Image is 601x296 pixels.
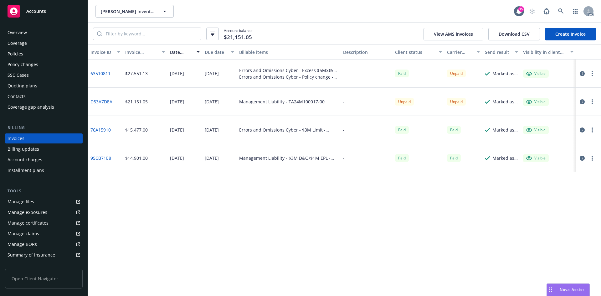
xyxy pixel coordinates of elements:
div: Drag to move [547,284,555,296]
button: Description [341,44,393,60]
div: Visible [526,127,546,133]
div: Paid [395,70,409,77]
button: Client status [393,44,444,60]
div: Visible [526,71,546,76]
a: Manage exposures [5,207,83,217]
div: Paid [447,154,461,162]
a: SSC Cases [5,70,83,80]
div: Invoice amount [125,49,158,55]
input: Filter by keyword... [102,28,201,40]
div: Overview [8,28,27,38]
div: Marked as sent [492,70,518,77]
div: SSC Cases [8,70,29,80]
a: Policy changes [5,60,83,70]
div: Description [343,49,390,55]
div: Errors and Omissions Cyber - Policy change - MTP904900400 [239,74,338,80]
button: [PERSON_NAME] Invent Corp [95,5,174,18]
a: Installment plans [5,165,83,175]
a: Account charges [5,155,83,165]
span: Account balance [224,28,253,39]
div: [DATE] [205,155,219,161]
a: D53A7DEA [90,98,112,105]
div: Visible [526,99,546,105]
div: [DATE] [170,127,184,133]
a: 63510811 [90,70,110,77]
div: - [343,98,345,105]
div: Billing updates [8,144,39,154]
span: Open Client Navigator [5,269,83,288]
div: Invoice ID [90,49,113,55]
a: Manage files [5,197,83,207]
div: Date issued [170,49,193,55]
div: Manage certificates [8,218,49,228]
div: Visible [526,155,546,161]
svg: Search [97,31,102,36]
div: Contacts [8,91,26,101]
div: Unpaid [447,70,466,77]
div: Coverage [8,38,27,48]
a: Report a Bug [540,5,553,18]
div: [DATE] [170,155,184,161]
div: Errors and Omissions Cyber - $3M Limit - MTP904900400 [239,127,338,133]
div: 15 [518,6,524,12]
div: Due date [205,49,228,55]
a: Policies [5,49,83,59]
div: Errors and Omissions Cyber - Excess $5Mx$5M - TXS-108246164-00 [239,67,338,74]
a: Start snowing [526,5,538,18]
div: [DATE] [170,70,184,77]
div: Manage files [8,197,34,207]
a: Summary of insurance [5,250,83,260]
div: - [343,155,345,161]
div: Marked as sent [492,155,518,161]
a: 76A15910 [90,127,111,133]
div: Billable items [239,49,338,55]
a: Contacts [5,91,83,101]
button: Carrier status [444,44,483,60]
button: Send result [482,44,521,60]
a: Overview [5,28,83,38]
button: Visibility in client dash [521,44,576,60]
a: Billing updates [5,144,83,154]
span: [PERSON_NAME] Invent Corp [101,8,155,15]
div: Manage claims [8,229,39,239]
div: Paid [395,154,409,162]
div: [DATE] [205,127,219,133]
div: $27,551.13 [125,70,148,77]
div: Unpaid [395,98,414,106]
div: Manage exposures [8,207,47,217]
button: Date issued [167,44,202,60]
a: Manage claims [5,229,83,239]
div: Visibility in client dash [523,49,567,55]
div: Management Liability - $3M D&O/$1M EPL - AXIS00002297-003 [239,155,338,161]
div: Client status [395,49,435,55]
div: Coverage gap analysis [8,102,54,112]
a: Manage certificates [5,218,83,228]
a: Switch app [569,5,582,18]
button: Nova Assist [547,283,590,296]
a: Accounts [5,3,83,20]
div: Policy changes [8,60,38,70]
div: Management Liability - TA24M100017-00 [239,98,325,105]
div: Account charges [8,155,42,165]
button: Invoice ID [88,44,123,60]
div: Unpaid [447,98,466,106]
div: Carrier status [447,49,473,55]
div: [DATE] [205,70,219,77]
span: Paid [447,126,461,134]
div: Paid [395,126,409,134]
button: Billable items [237,44,341,60]
div: $15,477.00 [125,127,148,133]
span: Nova Assist [560,287,584,292]
div: - [343,127,345,133]
div: - [343,70,345,77]
div: Marked as sent [492,127,518,133]
div: Installment plans [8,165,44,175]
div: Tools [5,188,83,194]
div: Policies [8,49,23,59]
a: Invoices [5,133,83,143]
div: [DATE] [170,98,184,105]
